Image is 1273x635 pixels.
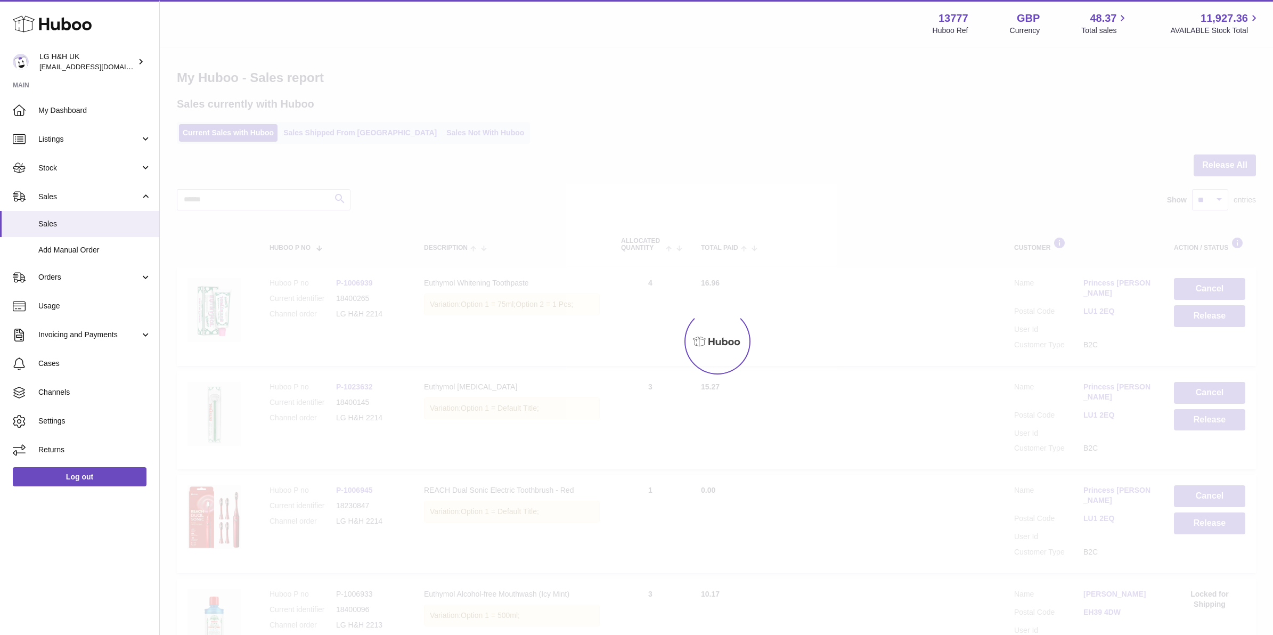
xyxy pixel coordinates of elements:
[1170,11,1260,36] a: 11,927.36 AVAILABLE Stock Total
[38,359,151,369] span: Cases
[39,62,157,71] span: [EMAIL_ADDRESS][DOMAIN_NAME]
[38,245,151,255] span: Add Manual Order
[38,105,151,116] span: My Dashboard
[38,134,140,144] span: Listings
[38,163,140,173] span: Stock
[38,416,151,426] span: Settings
[38,387,151,397] span: Channels
[38,272,140,282] span: Orders
[1081,11,1129,36] a: 48.37 Total sales
[38,219,151,229] span: Sales
[933,26,968,36] div: Huboo Ref
[1081,26,1129,36] span: Total sales
[38,445,151,455] span: Returns
[1017,11,1040,26] strong: GBP
[1090,11,1116,26] span: 48.37
[13,467,146,486] a: Log out
[1201,11,1248,26] span: 11,927.36
[39,52,135,72] div: LG H&H UK
[38,192,140,202] span: Sales
[939,11,968,26] strong: 13777
[13,54,29,70] img: veechen@lghnh.co.uk
[38,301,151,311] span: Usage
[1170,26,1260,36] span: AVAILABLE Stock Total
[38,330,140,340] span: Invoicing and Payments
[1010,26,1040,36] div: Currency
